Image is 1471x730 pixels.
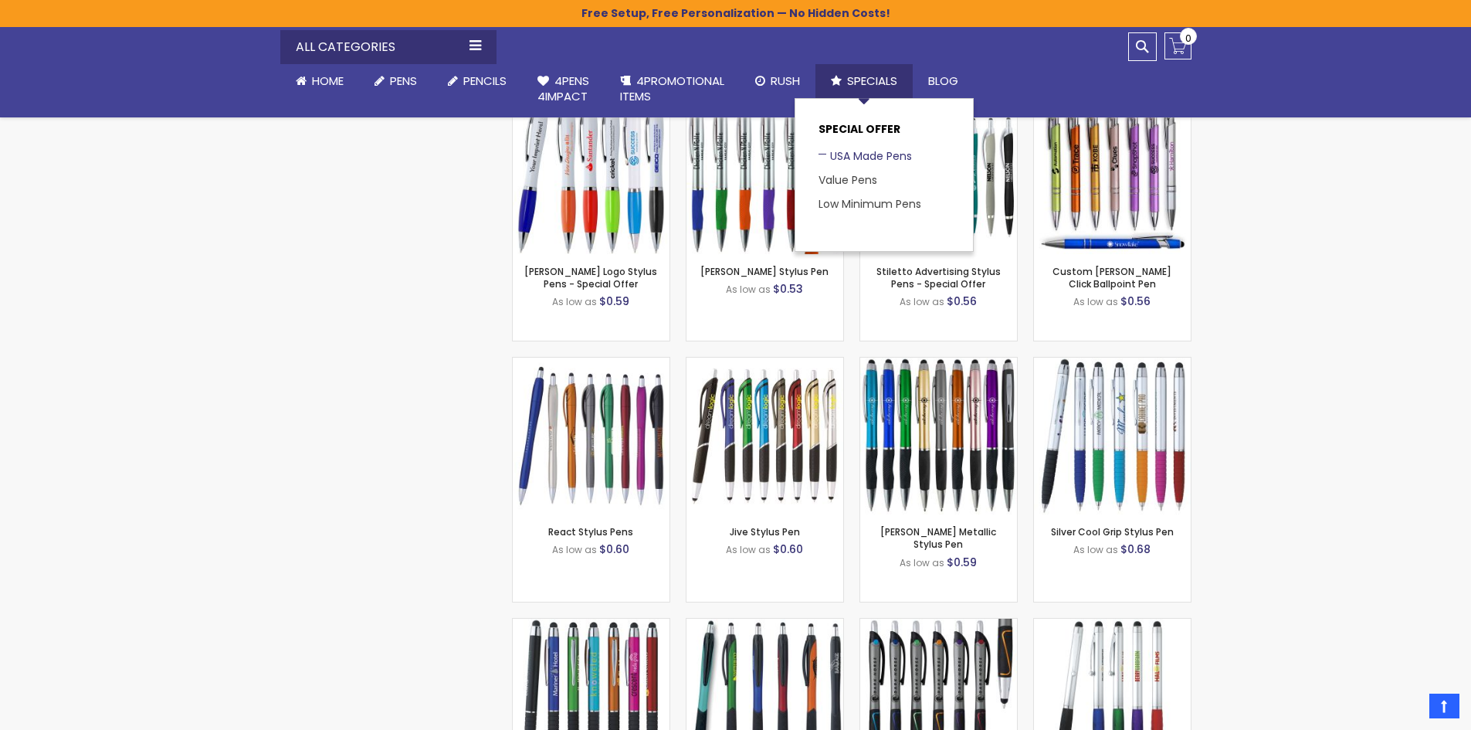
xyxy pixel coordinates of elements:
a: Blog [913,64,974,98]
a: Silver Stylus Grip Pens [1034,618,1191,631]
span: $0.68 [1120,542,1151,557]
div: All Categories [280,30,497,64]
span: As low as [552,543,597,556]
a: Specials [815,64,913,98]
a: Rush [740,64,815,98]
img: React Stylus Pens [513,358,669,514]
a: 4Pens4impact [522,64,605,114]
p: SPECIAL OFFER [819,122,950,144]
span: As low as [726,283,771,296]
span: Rush [771,73,800,89]
span: As low as [900,556,944,569]
a: 4PROMOTIONALITEMS [605,64,740,114]
img: Jive Stylus Pen [686,358,843,514]
a: [PERSON_NAME] Stylus Pen [700,265,829,278]
a: [PERSON_NAME] Logo Stylus Pens - Special Offer [524,265,657,290]
a: Custom [PERSON_NAME] Click Ballpoint Pen [1052,265,1171,290]
span: Pens [390,73,417,89]
a: Pens [359,64,432,98]
a: [PERSON_NAME] Metallic Stylus Pen [880,525,996,551]
span: Blog [928,73,958,89]
a: Top [1429,694,1459,718]
span: Pencils [463,73,507,89]
a: Low Minimum Pens [819,196,921,212]
span: Home [312,73,344,89]
span: $0.56 [1120,294,1151,309]
img: Lory Metallic Stylus Pen [860,358,1017,514]
a: Lory Metallic Stylus Pen [860,357,1017,370]
span: $0.60 [599,542,629,557]
a: Metallic Pattern Grip Stylus Pen [686,618,843,631]
span: $0.53 [773,281,803,297]
a: Silver Cool Grip Stylus Pen [1051,525,1174,538]
span: $0.59 [947,555,977,570]
span: 4PROMOTIONAL ITEMS [620,73,724,104]
a: Jive Stylus Pen [686,357,843,370]
img: Kimberly Logo Stylus Pens - Special Offer [513,97,669,254]
span: 0 [1185,31,1191,46]
a: Souvenir Story Stylus Pen [860,618,1017,631]
img: Silver Cool Grip Stylus Pen [1034,358,1191,514]
span: Specials [847,73,897,89]
a: Pencils [432,64,522,98]
span: As low as [900,295,944,308]
span: $0.60 [773,542,803,557]
a: React Stylus Pens [548,525,633,538]
span: As low as [552,295,597,308]
span: As low as [1073,295,1118,308]
a: Silver Cool Grip Stylus Pen [1034,357,1191,370]
a: Stiletto Advertising Stylus Pens - Special Offer [876,265,1001,290]
span: 4Pens 4impact [537,73,589,104]
a: Metallic Cool Grip Stylus Pen [513,618,669,631]
span: As low as [1073,543,1118,556]
a: USA Made Pens [819,148,912,164]
span: $0.59 [599,294,629,309]
span: As low as [726,543,771,556]
a: React Stylus Pens [513,357,669,370]
span: $0.56 [947,294,977,309]
img: Lory Stylus Pen [686,97,843,254]
img: Custom Alex II Click Ballpoint Pen [1034,97,1191,254]
a: Home [280,64,359,98]
a: 0 [1164,32,1191,59]
a: Jive Stylus Pen [730,525,800,538]
a: Value Pens [819,172,877,188]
